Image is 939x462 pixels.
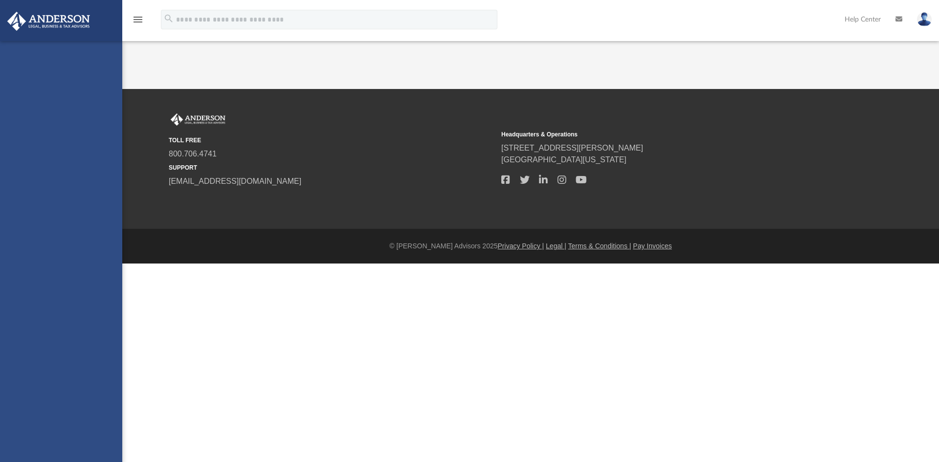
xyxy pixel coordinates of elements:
a: [EMAIL_ADDRESS][DOMAIN_NAME] [169,177,301,185]
small: SUPPORT [169,163,494,172]
a: [STREET_ADDRESS][PERSON_NAME] [501,144,643,152]
a: Legal | [546,242,566,250]
a: 800.706.4741 [169,150,217,158]
i: menu [132,14,144,25]
a: [GEOGRAPHIC_DATA][US_STATE] [501,155,626,164]
img: Anderson Advisors Platinum Portal [4,12,93,31]
a: Privacy Policy | [498,242,544,250]
a: menu [132,19,144,25]
div: © [PERSON_NAME] Advisors 2025 [122,241,939,251]
img: Anderson Advisors Platinum Portal [169,113,227,126]
a: Pay Invoices [633,242,671,250]
a: Terms & Conditions | [568,242,631,250]
small: Headquarters & Operations [501,130,827,139]
img: User Pic [917,12,932,26]
small: TOLL FREE [169,136,494,145]
i: search [163,13,174,24]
